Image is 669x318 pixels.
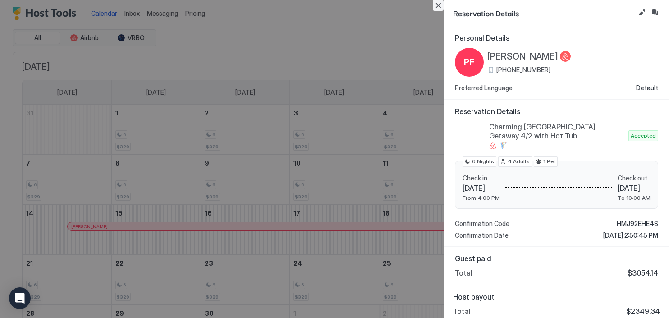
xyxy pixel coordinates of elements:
span: Reservation Details [455,107,658,116]
span: PF [464,55,475,69]
span: [DATE] [463,184,500,193]
span: Total [455,268,472,277]
span: Confirmation Code [455,220,509,228]
span: $3054.14 [628,268,658,277]
span: [DATE] 2:50:45 PM [603,231,658,240]
span: Check in [463,174,500,182]
span: Host payout [453,292,660,301]
span: Confirmation Date [455,231,509,240]
span: Charming [GEOGRAPHIC_DATA] Getaway 4/2 with Hot Tub [489,122,625,140]
span: Total [453,307,471,316]
button: Inbox [649,7,660,18]
span: [DATE] [618,184,651,193]
span: Preferred Language [455,84,513,92]
button: Edit reservation [637,7,647,18]
div: listing image [455,121,484,150]
span: To 10:00 AM [618,194,651,201]
span: Personal Details [455,33,658,42]
span: From 4:00 PM [463,194,500,201]
div: Open Intercom Messenger [9,287,31,309]
span: [PHONE_NUMBER] [496,66,550,74]
span: Default [636,84,658,92]
span: Accepted [631,132,656,140]
span: $2349.34 [626,307,660,316]
span: 4 Adults [508,157,530,166]
span: 6 Nights [472,157,494,166]
span: Reservation Details [453,7,635,18]
span: [PERSON_NAME] [487,51,558,62]
span: HMJ92EHE4S [617,220,658,228]
span: 1 Pet [543,157,555,166]
span: Guest paid [455,254,658,263]
span: Check out [618,174,651,182]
